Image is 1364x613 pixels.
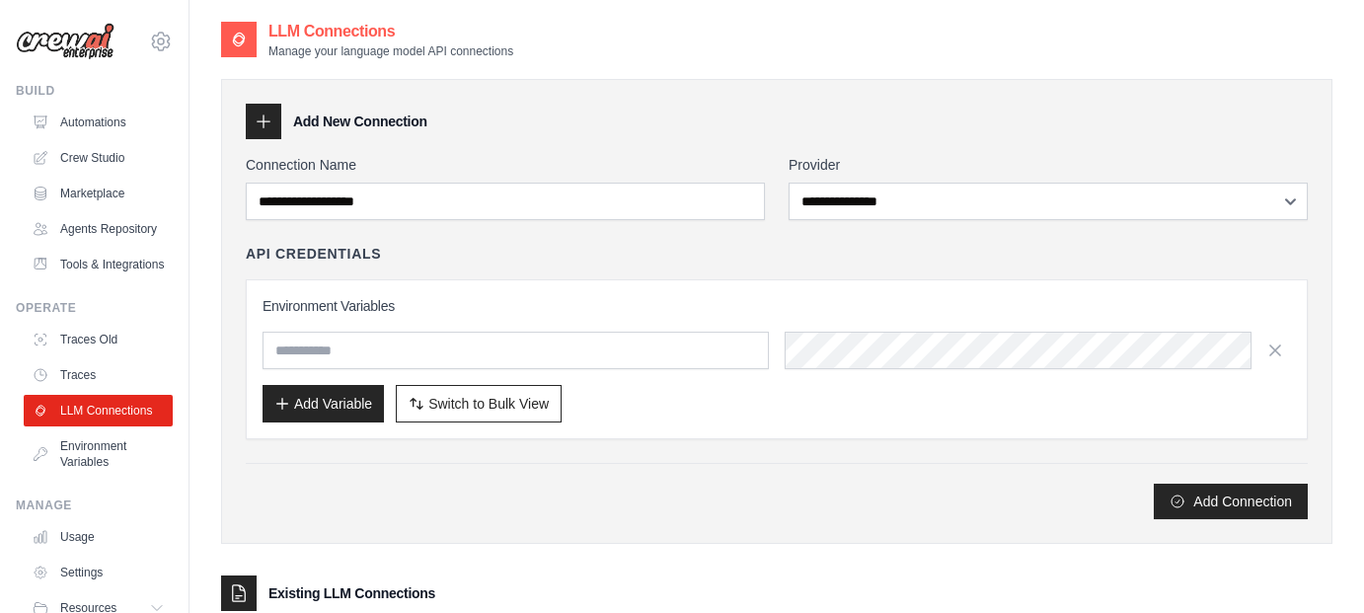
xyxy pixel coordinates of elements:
a: LLM Connections [24,395,173,426]
h4: API Credentials [246,244,381,264]
p: Manage your language model API connections [268,43,513,59]
a: Crew Studio [24,142,173,174]
h3: Existing LLM Connections [268,583,435,603]
button: Add Connection [1154,484,1308,519]
a: Environment Variables [24,430,173,478]
a: Tools & Integrations [24,249,173,280]
a: Agents Repository [24,213,173,245]
label: Connection Name [246,155,765,175]
button: Add Variable [263,385,384,422]
h2: LLM Connections [268,20,513,43]
a: Traces Old [24,324,173,355]
a: Usage [24,521,173,553]
div: Operate [16,300,173,316]
button: Switch to Bulk View [396,385,562,422]
a: Marketplace [24,178,173,209]
div: Manage [16,498,173,513]
span: Switch to Bulk View [428,394,549,414]
div: Build [16,83,173,99]
img: Logo [16,23,114,60]
h3: Environment Variables [263,296,1291,316]
a: Traces [24,359,173,391]
label: Provider [789,155,1308,175]
h3: Add New Connection [293,112,427,131]
a: Settings [24,557,173,588]
a: Automations [24,107,173,138]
